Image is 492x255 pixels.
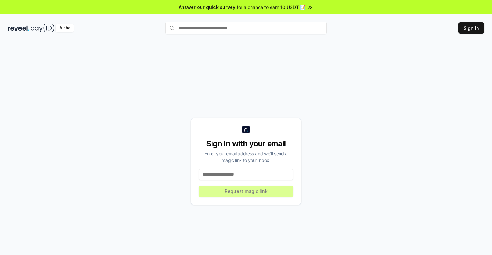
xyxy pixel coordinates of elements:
[237,4,306,11] span: for a chance to earn 10 USDT 📝
[242,126,250,133] img: logo_small
[31,24,54,32] img: pay_id
[179,4,235,11] span: Answer our quick survey
[199,150,293,164] div: Enter your email address and we’ll send a magic link to your inbox.
[458,22,484,34] button: Sign In
[8,24,29,32] img: reveel_dark
[199,139,293,149] div: Sign in with your email
[56,24,74,32] div: Alpha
